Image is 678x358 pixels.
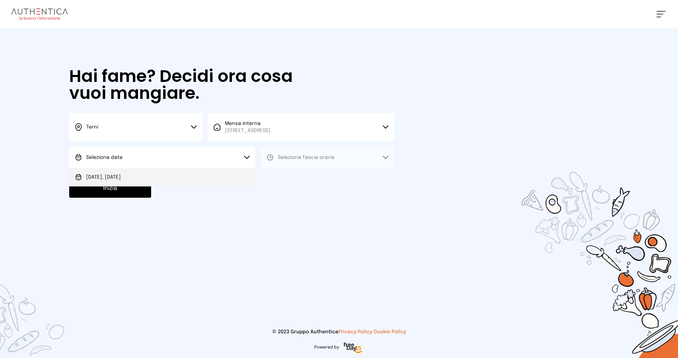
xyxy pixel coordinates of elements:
[11,328,667,335] p: © 2023 Gruppo Authentica
[338,329,372,334] a: Privacy Policy
[314,345,339,350] span: Powered by
[69,179,151,198] button: Inizia
[261,147,394,168] button: Seleziona fascia oraria
[69,147,255,168] button: Seleziona data
[86,174,121,181] span: [DATE], [DATE]
[342,341,364,355] img: logo-freeday.3e08031.png
[278,155,334,160] span: Seleziona fascia oraria
[86,155,123,160] span: Seleziona data
[374,329,406,334] a: Cookie Policy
